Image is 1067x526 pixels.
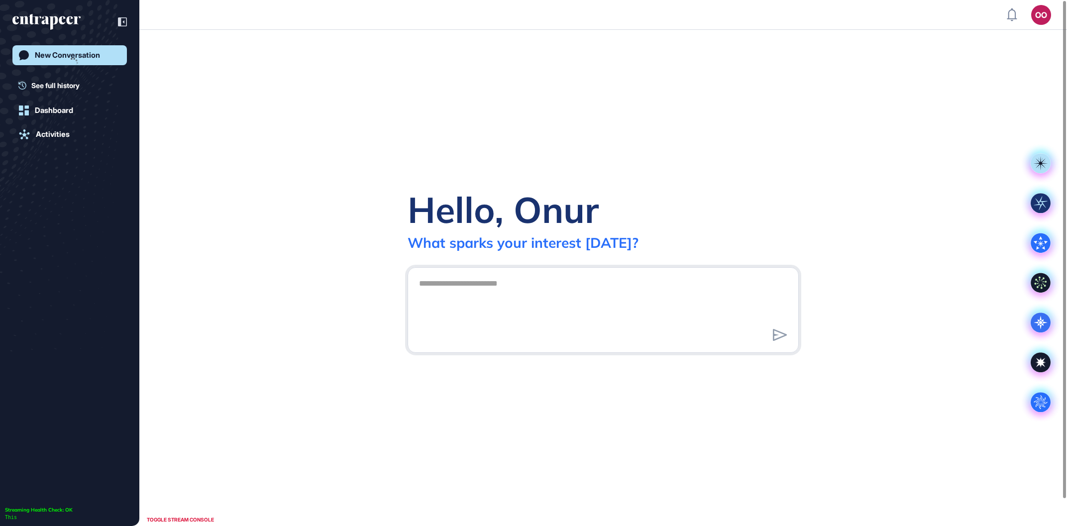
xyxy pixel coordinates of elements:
button: OO [1031,5,1051,25]
a: New Conversation [12,45,127,65]
div: Hello, Onur [408,187,599,232]
div: What sparks your interest [DATE]? [408,234,639,251]
a: Activities [12,124,127,144]
div: New Conversation [35,51,100,60]
div: entrapeer-logo [12,14,81,30]
a: Dashboard [12,101,127,120]
div: Dashboard [35,106,73,115]
a: See full history [18,80,127,91]
span: See full history [31,80,80,91]
div: Activities [36,130,70,139]
div: TOGGLE STREAM CONSOLE [144,514,216,526]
